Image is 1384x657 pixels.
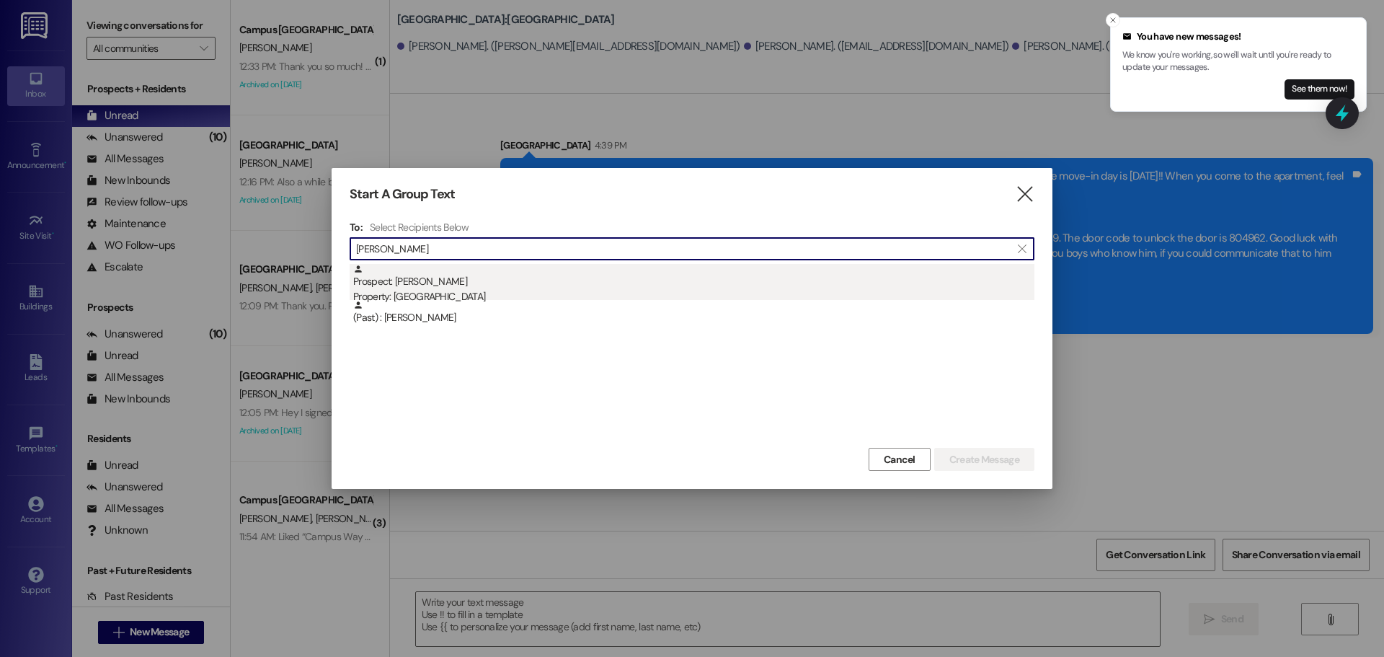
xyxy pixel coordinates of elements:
div: Prospect: [PERSON_NAME]Property: [GEOGRAPHIC_DATA] [350,264,1034,300]
h4: Select Recipients Below [370,221,469,234]
h3: Start A Group Text [350,186,455,203]
div: (Past) : [PERSON_NAME] [350,300,1034,336]
button: See them now! [1285,79,1354,100]
span: Create Message [949,452,1019,467]
div: Prospect: [PERSON_NAME] [353,264,1034,305]
button: Clear text [1011,238,1034,260]
button: Create Message [934,448,1034,471]
button: Cancel [869,448,931,471]
i:  [1015,187,1034,202]
span: Cancel [884,452,915,467]
p: We know you're working, so we'll wait until you're ready to update your messages. [1122,49,1354,74]
input: Search for any contact or apartment [356,239,1011,259]
i:  [1018,243,1026,255]
div: (Past) : [PERSON_NAME] [353,300,1034,325]
div: You have new messages! [1122,30,1354,44]
button: Close toast [1106,13,1120,27]
div: Property: [GEOGRAPHIC_DATA] [353,289,1034,304]
h3: To: [350,221,363,234]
